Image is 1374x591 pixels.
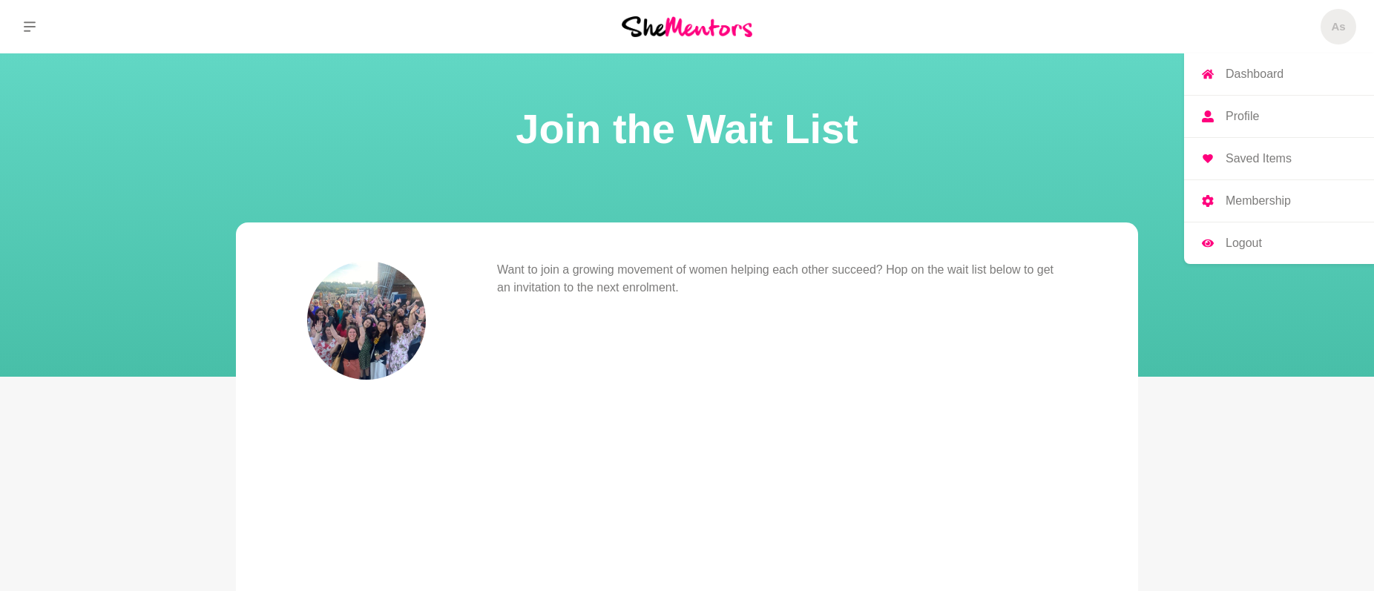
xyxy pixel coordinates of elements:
[1226,237,1262,249] p: Logout
[1331,20,1345,34] h5: As
[497,261,1067,297] p: Want to join a growing movement of women helping each other succeed? Hop on the wait list below t...
[1184,96,1374,137] a: Profile
[1321,9,1356,44] a: AsDashboardProfileSaved ItemsMembershipLogout
[1226,153,1292,165] p: Saved Items
[622,16,752,36] img: She Mentors Logo
[1184,53,1374,95] a: Dashboard
[1226,195,1291,207] p: Membership
[1226,68,1283,80] p: Dashboard
[1184,138,1374,179] a: Saved Items
[1226,110,1259,122] p: Profile
[18,101,1356,157] h1: Join the Wait List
